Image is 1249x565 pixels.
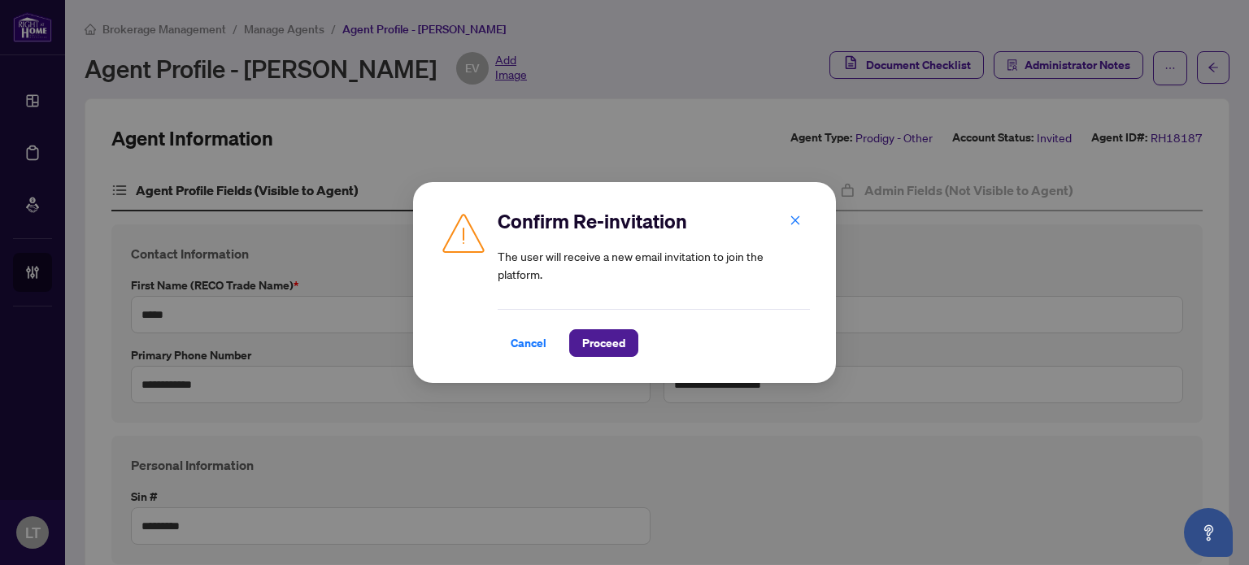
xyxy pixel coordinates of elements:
[498,329,559,357] button: Cancel
[1184,508,1233,557] button: Open asap
[569,329,638,357] button: Proceed
[582,330,625,356] span: Proceed
[498,208,810,234] h2: Confirm Re-invitation
[790,215,801,226] span: close
[511,330,546,356] span: Cancel
[498,247,810,283] article: The user will receive a new email invitation to join the platform.
[439,208,488,257] img: Caution Icon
